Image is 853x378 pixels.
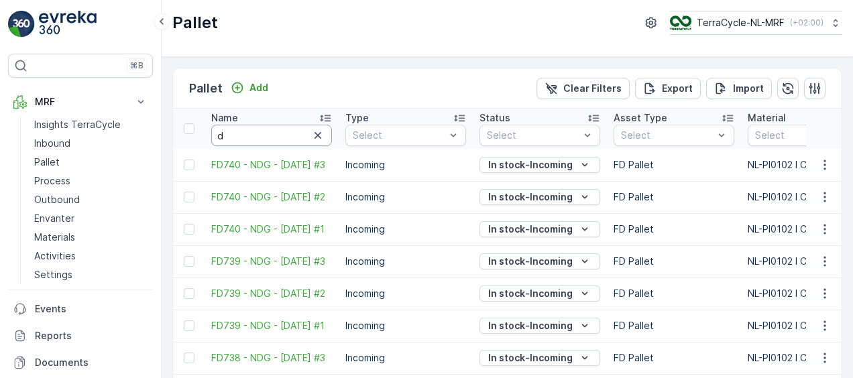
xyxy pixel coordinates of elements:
[11,286,75,298] span: Tare Weight :
[71,308,98,320] span: Pallet
[29,265,153,284] a: Settings
[29,209,153,228] a: Envanter
[479,111,510,125] p: Status
[614,111,667,125] p: Asset Type
[8,349,153,376] a: Documents
[536,78,630,99] button: Clear Filters
[211,223,332,236] a: FD740 - NDG - 25.09.2025 #1
[34,137,70,150] p: Inbound
[70,264,88,275] span: 375
[211,351,332,365] a: FD738 - NDG - 11.09.2025 #3
[184,256,194,267] div: Toggle Row Selected
[488,190,573,204] p: In stock-Incoming
[345,255,466,268] p: Incoming
[189,79,223,98] p: Pallet
[614,190,734,204] p: FD Pallet
[78,242,97,253] span: 405
[211,190,332,204] a: FD740 - NDG - 25.09.2025 #2
[34,212,74,225] p: Envanter
[29,115,153,134] a: Insights TerraCycle
[249,81,268,94] p: Add
[211,287,332,300] span: FD739 - NDG - [DATE] #2
[488,351,573,365] p: In stock-Incoming
[184,288,194,299] div: Toggle Row Selected
[755,129,852,142] p: Select
[34,174,70,188] p: Process
[34,231,75,244] p: Materials
[130,60,144,71] p: ⌘B
[488,255,573,268] p: In stock-Incoming
[211,190,332,204] span: FD740 - NDG - [DATE] #2
[184,160,194,170] div: Toggle Row Selected
[662,82,693,95] p: Export
[733,82,764,95] p: Import
[211,158,332,172] span: FD740 - NDG - [DATE] #3
[11,308,71,320] span: Asset Type :
[184,224,194,235] div: Toggle Row Selected
[345,190,466,204] p: Incoming
[614,223,734,236] p: FD Pallet
[11,330,57,342] span: Material :
[34,249,76,263] p: Activities
[211,287,332,300] a: FD739 - NDG - 19.09.2025 #2
[635,78,701,99] button: Export
[184,320,194,331] div: Toggle Row Selected
[8,11,35,38] img: logo
[184,192,194,202] div: Toggle Row Selected
[8,296,153,322] a: Events
[479,318,600,334] button: In stock-Incoming
[345,11,505,27] p: FD404 Dental PPE [DATE] #12
[29,134,153,153] a: Inbound
[479,350,600,366] button: In stock-Incoming
[211,351,332,365] span: FD738 - NDG - [DATE] #3
[184,353,194,363] div: Toggle Row Selected
[11,264,70,275] span: Net Weight :
[57,330,135,342] span: NL-PI0022 I PBM
[11,242,78,253] span: Total Weight :
[211,255,332,268] a: FD739 - NDG - 19.09.2025 #3
[488,223,573,236] p: In stock-Incoming
[614,158,734,172] p: FD Pallet
[44,220,182,231] span: FD404 Dental PPE [DATE] #12
[211,125,332,146] input: Search
[225,80,274,96] button: Add
[345,158,466,172] p: Incoming
[614,287,734,300] p: FD Pallet
[34,155,60,169] p: Pallet
[211,223,332,236] span: FD740 - NDG - [DATE] #1
[11,220,44,231] span: Name :
[614,255,734,268] p: FD Pallet
[8,322,153,349] a: Reports
[614,319,734,332] p: FD Pallet
[35,95,126,109] p: MRF
[487,129,579,142] p: Select
[670,11,842,35] button: TerraCycle-NL-MRF(+02:00)
[211,319,332,332] a: FD739 - NDG - 19.09.2025 #1
[35,329,148,342] p: Reports
[29,190,153,209] a: Outbound
[488,319,573,332] p: In stock-Incoming
[563,82,622,95] p: Clear Filters
[748,111,786,125] p: Material
[345,319,466,332] p: Incoming
[8,88,153,115] button: MRF
[621,129,714,142] p: Select
[29,247,153,265] a: Activities
[353,129,445,142] p: Select
[34,118,121,131] p: Insights TerraCycle
[670,15,691,30] img: TC_v739CUj.png
[706,78,772,99] button: Import
[697,16,785,29] p: TerraCycle-NL-MRF
[211,319,332,332] span: FD739 - NDG - [DATE] #1
[34,268,72,281] p: Settings
[479,286,600,302] button: In stock-Incoming
[29,153,153,172] a: Pallet
[345,287,466,300] p: Incoming
[35,356,148,369] p: Documents
[790,17,823,28] p: ( +02:00 )
[479,253,600,269] button: In stock-Incoming
[488,158,573,172] p: In stock-Incoming
[211,255,332,268] span: FD739 - NDG - [DATE] #3
[75,286,87,298] span: 30
[34,193,80,206] p: Outbound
